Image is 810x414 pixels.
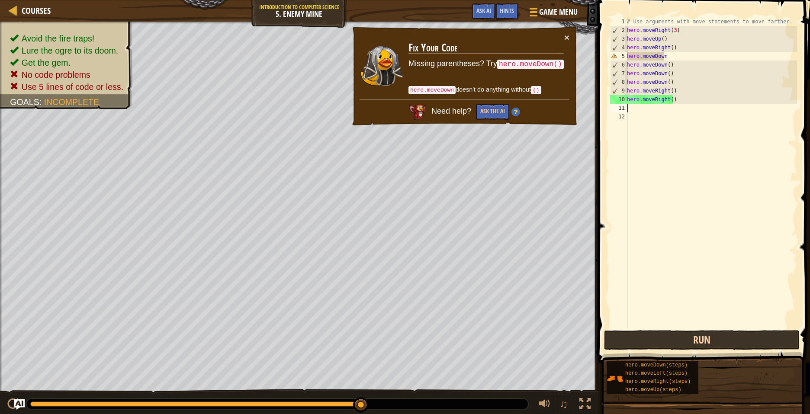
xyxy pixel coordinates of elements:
div: 11 [610,104,627,112]
span: Courses [22,5,51,16]
li: Avoid the fire traps! [10,32,123,45]
span: Lure the ogre to its doom. [22,46,118,55]
img: portrait.png [607,370,623,387]
div: 9 [611,86,627,95]
div: 12 [610,112,627,121]
div: 2 [611,26,627,35]
button: Ctrl + P: Play [4,396,22,414]
a: Courses [17,5,51,16]
span: Incomplete [44,97,99,107]
code: hero.moveDown [408,86,456,94]
span: Avoid the fire traps! [22,34,95,43]
button: Adjust volume [536,396,553,414]
div: 7 [611,69,627,78]
code: () [531,86,541,94]
h3: Fix Your Code [408,42,564,54]
li: Get the gem. [10,57,123,69]
span: ♫ [559,398,568,411]
span: No code problems [22,70,90,80]
span: hero.moveRight(steps) [625,379,691,385]
div: 8 [611,78,627,86]
span: hero.moveDown(steps) [625,362,688,368]
span: Goals [10,97,39,107]
li: Use 5 lines of code or less. [10,81,123,93]
code: hero.moveDown() [497,60,564,69]
button: Ask AI [472,3,495,19]
span: hero.moveUp(steps) [625,387,681,393]
p: Missing parentheses? Try [408,58,564,70]
div: 10 [610,95,627,104]
span: Get the gem. [22,58,71,67]
span: Hints [500,6,514,15]
img: duck_nalfar.png [360,45,403,87]
li: No code problems [10,69,123,81]
span: : [39,97,44,107]
img: AI [409,104,426,120]
p: doesn't do anything without [408,85,564,95]
button: × [564,33,569,42]
div: 5 [610,52,627,61]
li: Lure the ogre to its doom. [10,45,123,57]
span: Use 5 lines of code or less. [22,82,123,92]
button: Run [604,330,800,350]
div: 6 [611,61,627,69]
div: 3 [611,35,627,43]
div: 1 [610,17,627,26]
button: Toggle fullscreen [576,396,594,414]
button: Ask AI [14,399,25,410]
span: hero.moveLeft(steps) [625,370,688,376]
span: Need help? [431,107,473,116]
button: Ask the AI [476,104,509,120]
div: 4 [611,43,627,52]
img: Hint [511,108,520,116]
span: Ask AI [476,6,491,15]
span: Game Menu [539,6,578,18]
button: ♫ [558,396,572,414]
button: Game Menu [523,3,583,24]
